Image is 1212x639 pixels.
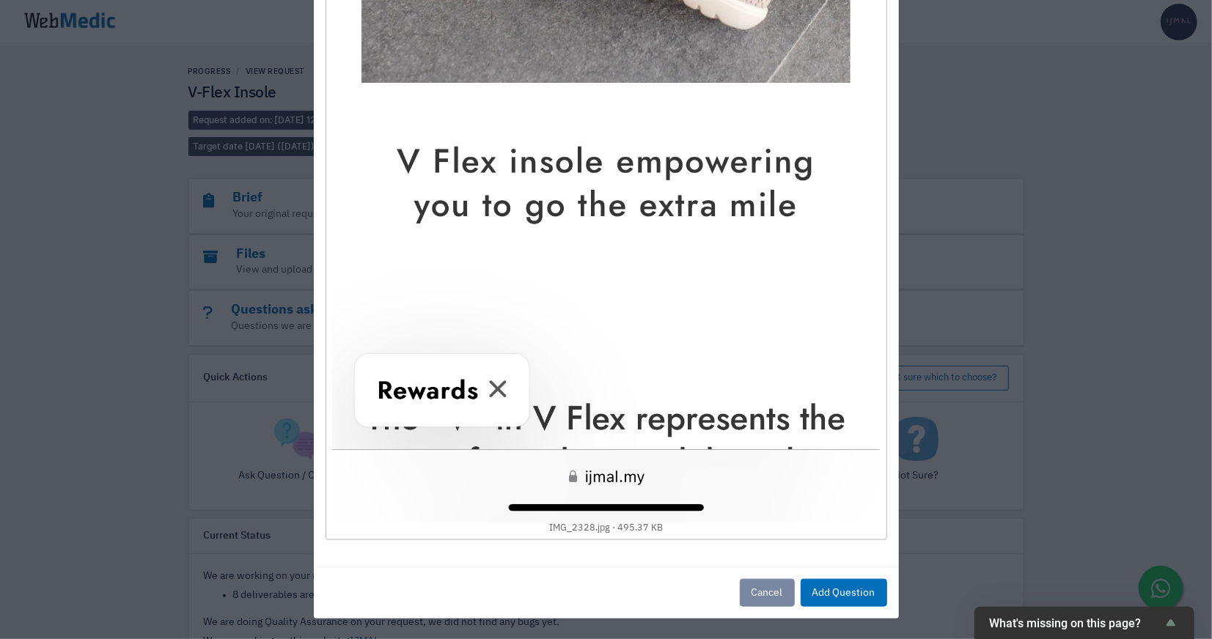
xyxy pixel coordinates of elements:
span: What's missing on this page? [989,616,1162,630]
span: IMG_2328.jpg [549,523,610,533]
span: 495.37 KB [612,523,663,533]
button: Add Question [801,579,887,607]
button: Show survey - What's missing on this page? [989,614,1180,632]
button: Cancel [740,579,795,607]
